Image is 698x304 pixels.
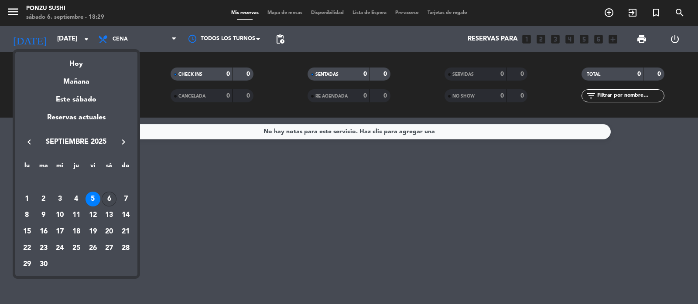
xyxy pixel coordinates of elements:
td: 14 de septiembre de 2025 [117,207,134,224]
td: 28 de septiembre de 2025 [117,240,134,257]
td: 4 de septiembre de 2025 [68,191,85,207]
td: 18 de septiembre de 2025 [68,223,85,240]
div: 19 [86,224,100,239]
th: miércoles [51,161,68,174]
div: 27 [102,241,116,256]
td: 11 de septiembre de 2025 [68,207,85,224]
td: 29 de septiembre de 2025 [19,257,35,273]
div: 7 [118,192,133,206]
td: 15 de septiembre de 2025 [19,223,35,240]
div: 29 [20,257,34,272]
td: 13 de septiembre de 2025 [101,207,118,224]
div: 22 [20,241,34,256]
div: Hoy [15,52,137,70]
div: 28 [118,241,133,256]
div: 17 [52,224,67,239]
th: jueves [68,161,85,174]
td: 5 de septiembre de 2025 [85,191,101,207]
div: 26 [86,241,100,256]
td: 24 de septiembre de 2025 [51,240,68,257]
div: 24 [52,241,67,256]
i: keyboard_arrow_left [24,137,34,147]
td: 2 de septiembre de 2025 [35,191,52,207]
td: 20 de septiembre de 2025 [101,223,118,240]
i: keyboard_arrow_right [118,137,129,147]
div: Reservas actuales [15,112,137,130]
div: 5 [86,192,100,206]
td: 30 de septiembre de 2025 [35,257,52,273]
div: 10 [52,208,67,223]
th: domingo [117,161,134,174]
td: 17 de septiembre de 2025 [51,223,68,240]
div: 12 [86,208,100,223]
td: 27 de septiembre de 2025 [101,240,118,257]
div: 8 [20,208,34,223]
div: 23 [36,241,51,256]
div: 21 [118,224,133,239]
div: Mañana [15,70,137,88]
th: viernes [85,161,101,174]
th: sábado [101,161,118,174]
div: 25 [69,241,84,256]
td: 3 de septiembre de 2025 [51,191,68,207]
div: 11 [69,208,84,223]
button: keyboard_arrow_right [116,136,131,148]
div: 15 [20,224,34,239]
td: 12 de septiembre de 2025 [85,207,101,224]
div: 6 [102,192,116,206]
div: 14 [118,208,133,223]
td: 21 de septiembre de 2025 [117,223,134,240]
td: 23 de septiembre de 2025 [35,240,52,257]
div: 2 [36,192,51,206]
td: 8 de septiembre de 2025 [19,207,35,224]
td: 10 de septiembre de 2025 [51,207,68,224]
td: 7 de septiembre de 2025 [117,191,134,207]
th: martes [35,161,52,174]
td: 1 de septiembre de 2025 [19,191,35,207]
div: 9 [36,208,51,223]
div: 18 [69,224,84,239]
div: 3 [52,192,67,206]
div: 20 [102,224,116,239]
td: 16 de septiembre de 2025 [35,223,52,240]
td: 6 de septiembre de 2025 [101,191,118,207]
div: 13 [102,208,116,223]
td: 25 de septiembre de 2025 [68,240,85,257]
div: 16 [36,224,51,239]
div: 30 [36,257,51,272]
div: 4 [69,192,84,206]
div: 1 [20,192,34,206]
div: Este sábado [15,88,137,112]
td: SEP. [19,174,134,191]
td: 26 de septiembre de 2025 [85,240,101,257]
td: 22 de septiembre de 2025 [19,240,35,257]
span: septiembre 2025 [37,136,116,148]
button: keyboard_arrow_left [21,136,37,148]
th: lunes [19,161,35,174]
td: 9 de septiembre de 2025 [35,207,52,224]
td: 19 de septiembre de 2025 [85,223,101,240]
